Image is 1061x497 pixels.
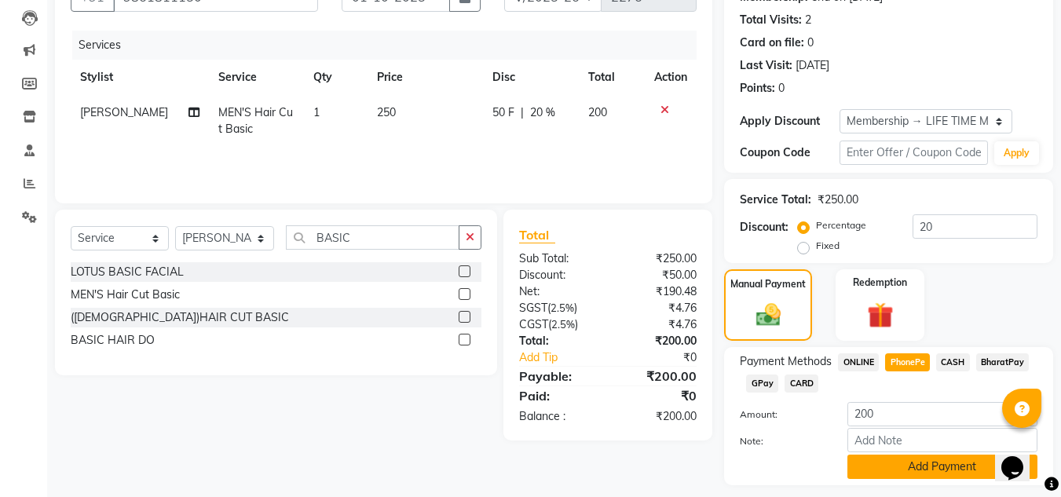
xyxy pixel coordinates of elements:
[608,267,708,283] div: ₹50.00
[218,105,293,136] span: MEN'S Hair Cut Basic
[588,105,607,119] span: 200
[728,407,835,422] label: Amount:
[608,333,708,349] div: ₹200.00
[71,60,209,95] th: Stylist
[840,141,988,165] input: Enter Offer / Coupon Code
[785,375,818,393] span: CARD
[209,60,304,95] th: Service
[507,408,608,425] div: Balance :
[507,267,608,283] div: Discount:
[853,276,907,290] label: Redemption
[71,264,184,280] div: LOTUS BASIC FACIAL
[507,300,608,316] div: ( )
[519,301,547,315] span: SGST
[976,353,1030,371] span: BharatPay
[492,104,514,121] span: 50 F
[507,386,608,405] div: Paid:
[608,300,708,316] div: ₹4.76
[551,301,574,314] span: 2.5%
[847,428,1037,452] input: Add Note
[368,60,483,95] th: Price
[579,60,645,95] th: Total
[304,60,368,95] th: Qty
[740,144,839,161] div: Coupon Code
[730,277,806,291] label: Manual Payment
[748,301,788,329] img: _cash.svg
[885,353,930,371] span: PhonePe
[80,105,168,119] span: [PERSON_NAME]
[507,333,608,349] div: Total:
[847,402,1037,426] input: Amount
[740,353,832,370] span: Payment Methods
[72,31,708,60] div: Services
[608,408,708,425] div: ₹200.00
[530,104,555,121] span: 20 %
[818,192,858,208] div: ₹250.00
[746,375,778,393] span: GPay
[483,60,579,95] th: Disc
[740,35,804,51] div: Card on file:
[740,57,792,74] div: Last Visit:
[816,239,840,253] label: Fixed
[608,250,708,267] div: ₹250.00
[740,80,775,97] div: Points:
[728,434,835,448] label: Note:
[551,318,575,331] span: 2.5%
[608,283,708,300] div: ₹190.48
[778,80,785,97] div: 0
[71,309,289,326] div: ([DEMOGRAPHIC_DATA])HAIR CUT BASIC
[507,283,608,300] div: Net:
[625,349,709,366] div: ₹0
[507,367,608,386] div: Payable:
[994,141,1039,165] button: Apply
[313,105,320,119] span: 1
[740,219,788,236] div: Discount:
[807,35,814,51] div: 0
[71,287,180,303] div: MEN'S Hair Cut Basic
[847,455,1037,479] button: Add Payment
[796,57,829,74] div: [DATE]
[645,60,697,95] th: Action
[816,218,866,232] label: Percentage
[859,299,902,331] img: _gift.svg
[286,225,459,250] input: Search or Scan
[740,192,811,208] div: Service Total:
[519,317,548,331] span: CGST
[608,367,708,386] div: ₹200.00
[519,227,555,243] span: Total
[608,316,708,333] div: ₹4.76
[740,113,839,130] div: Apply Discount
[377,105,396,119] span: 250
[805,12,811,28] div: 2
[608,386,708,405] div: ₹0
[740,12,802,28] div: Total Visits:
[936,353,970,371] span: CASH
[507,349,624,366] a: Add Tip
[507,316,608,333] div: ( )
[71,332,155,349] div: BASIC HAIR DO
[507,250,608,267] div: Sub Total:
[995,434,1045,481] iframe: chat widget
[838,353,879,371] span: ONLINE
[521,104,524,121] span: |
